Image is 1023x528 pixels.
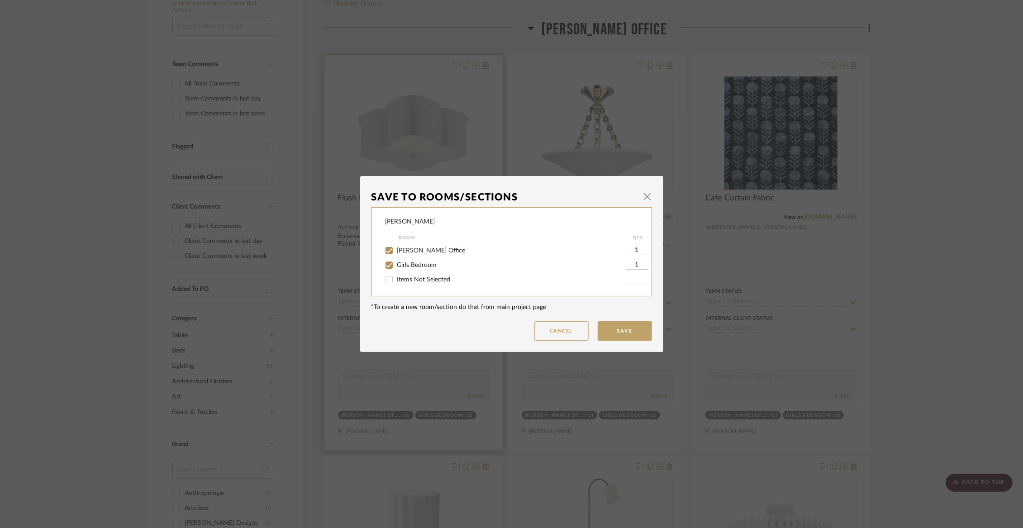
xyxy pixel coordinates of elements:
[399,233,626,243] div: Room
[638,187,657,205] button: Close
[598,321,652,341] button: Save
[397,262,437,268] span: Girls Bedroom
[397,276,451,283] span: Items Not Selected
[371,303,652,312] div: *To create a new room/section do that from main project page
[397,247,466,254] span: [PERSON_NAME] Office
[626,233,651,243] div: QTY
[371,187,652,207] dialog-header: Save To Rooms/Sections
[371,187,638,207] div: Save To Rooms/Sections
[385,217,435,227] div: [PERSON_NAME]
[534,321,589,341] button: Cancel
